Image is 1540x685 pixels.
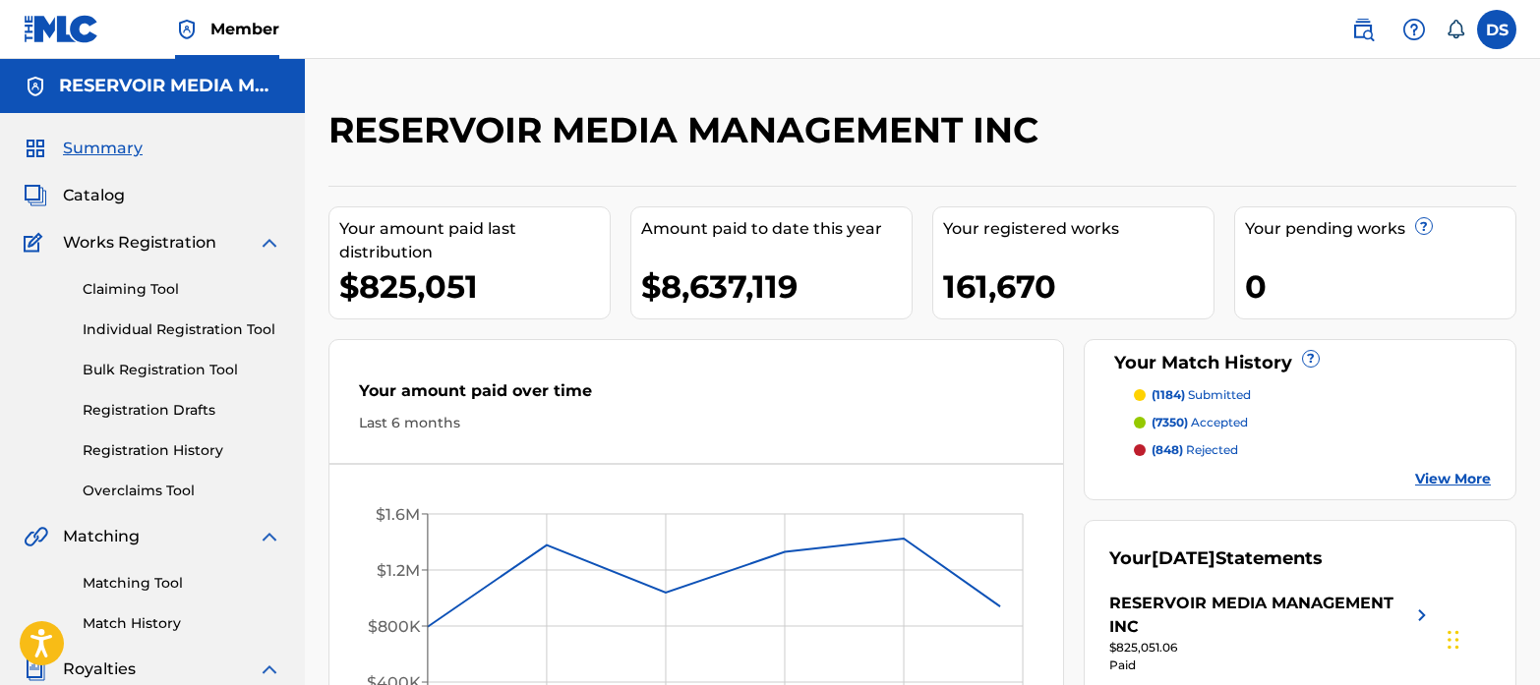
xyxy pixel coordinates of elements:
[368,617,421,636] tspan: $800K
[24,657,47,681] img: Royalties
[1402,18,1426,41] img: help
[1152,387,1185,402] span: (1184)
[1448,610,1459,669] div: Drag
[175,18,199,41] img: Top Rightsholder
[1303,351,1319,367] span: ?
[1245,217,1515,241] div: Your pending works
[1351,18,1375,41] img: search
[1109,545,1323,572] div: Your Statements
[83,400,281,421] a: Registration Drafts
[258,525,281,548] img: expand
[1152,414,1248,431] p: accepted
[1477,10,1516,49] div: User Menu
[1134,414,1492,431] a: (7350) accepted
[376,505,420,524] tspan: $1.6M
[1410,592,1434,639] img: right chevron icon
[1109,350,1492,376] div: Your Match History
[59,75,281,97] h5: RESERVOIR MEDIA MANAGEMENT INC
[63,525,140,548] span: Matching
[24,184,125,207] a: CatalogCatalog
[328,108,1048,152] h2: RESERVOIR MEDIA MANAGEMENT INC
[1343,10,1383,49] a: Public Search
[24,231,49,255] img: Works Registration
[1152,442,1183,457] span: (848)
[339,264,610,309] div: $825,051
[83,613,281,634] a: Match History
[1152,415,1188,429] span: (7350)
[24,137,47,160] img: Summary
[83,279,281,300] a: Claiming Tool
[24,525,48,548] img: Matching
[24,75,47,98] img: Accounts
[1134,386,1492,404] a: (1184) submitted
[1152,547,1215,569] span: [DATE]
[210,18,279,40] span: Member
[1416,218,1432,234] span: ?
[83,360,281,380] a: Bulk Registration Tool
[83,319,281,340] a: Individual Registration Tool
[359,413,1034,433] div: Last 6 months
[1394,10,1434,49] div: Help
[24,137,143,160] a: SummarySummary
[1415,469,1491,489] a: View More
[943,217,1214,241] div: Your registered works
[1442,591,1540,685] iframe: Chat Widget
[377,561,420,580] tspan: $1.2M
[1109,639,1434,656] div: $825,051.06
[943,264,1214,309] div: 161,670
[339,217,610,264] div: Your amount paid last distribution
[1109,592,1434,674] a: RESERVOIR MEDIA MANAGEMENT INCright chevron icon$825,051.06Paid
[83,440,281,461] a: Registration History
[63,657,136,681] span: Royalties
[1134,441,1492,459] a: (848) rejected
[24,184,47,207] img: Catalog
[63,184,125,207] span: Catalog
[83,573,281,594] a: Matching Tool
[258,657,281,681] img: expand
[359,379,1034,413] div: Your amount paid over time
[1109,656,1434,674] div: Paid
[1446,20,1465,39] div: Notifications
[641,264,912,309] div: $8,637,119
[1152,386,1251,404] p: submitted
[24,15,99,43] img: MLC Logo
[1109,592,1410,639] div: RESERVOIR MEDIA MANAGEMENT INC
[63,137,143,160] span: Summary
[1152,441,1238,459] p: rejected
[63,231,216,255] span: Works Registration
[258,231,281,255] img: expand
[641,217,912,241] div: Amount paid to date this year
[1245,264,1515,309] div: 0
[83,481,281,501] a: Overclaims Tool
